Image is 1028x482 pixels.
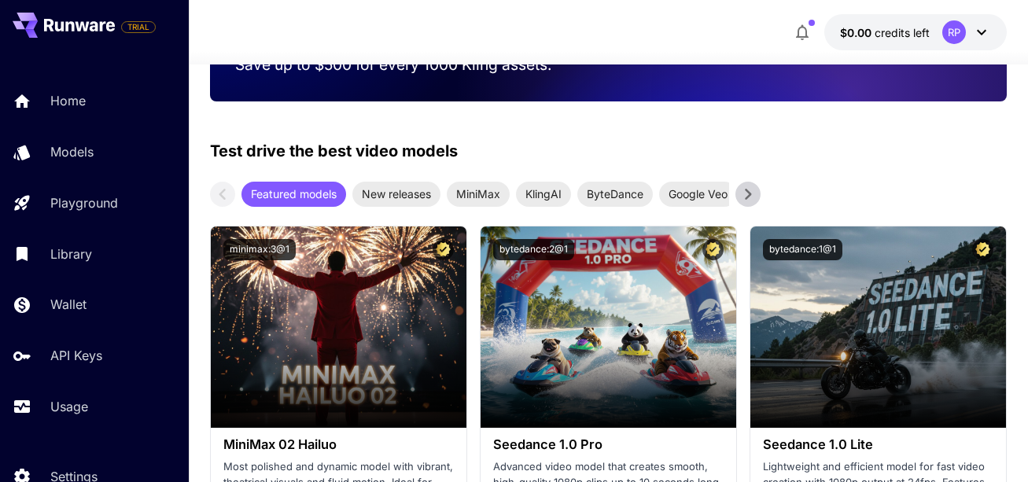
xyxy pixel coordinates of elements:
[122,21,155,33] span: TRIAL
[352,182,440,207] div: New releases
[840,24,930,41] div: $0.00
[50,91,86,110] p: Home
[241,186,346,202] span: Featured models
[763,239,842,260] button: bytedance:1@1
[50,245,92,263] p: Library
[516,186,571,202] span: KlingAI
[210,139,458,163] p: Test drive the best video models
[433,239,454,260] button: Certified Model – Vetted for best performance and includes a commercial license.
[235,53,584,76] p: Save up to $500 for every 1000 Kling assets.
[702,239,724,260] button: Certified Model – Vetted for best performance and includes a commercial license.
[50,397,88,416] p: Usage
[577,182,653,207] div: ByteDance
[875,26,930,39] span: credits left
[659,182,737,207] div: Google Veo
[840,26,875,39] span: $0.00
[223,437,454,452] h3: MiniMax 02 Hailuo
[516,182,571,207] div: KlingAI
[824,14,1007,50] button: $0.00RP
[50,295,87,314] p: Wallet
[972,239,993,260] button: Certified Model – Vetted for best performance and includes a commercial license.
[447,186,510,202] span: MiniMax
[659,186,737,202] span: Google Veo
[121,17,156,36] span: Add your payment card to enable full platform functionality.
[942,20,966,44] div: RP
[241,182,346,207] div: Featured models
[352,186,440,202] span: New releases
[481,226,736,428] img: alt
[50,193,118,212] p: Playground
[447,182,510,207] div: MiniMax
[493,437,724,452] h3: Seedance 1.0 Pro
[50,346,102,365] p: API Keys
[763,437,993,452] h3: Seedance 1.0 Lite
[223,239,296,260] button: minimax:3@1
[211,226,466,428] img: alt
[50,142,94,161] p: Models
[577,186,653,202] span: ByteDance
[750,226,1006,428] img: alt
[493,239,574,260] button: bytedance:2@1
